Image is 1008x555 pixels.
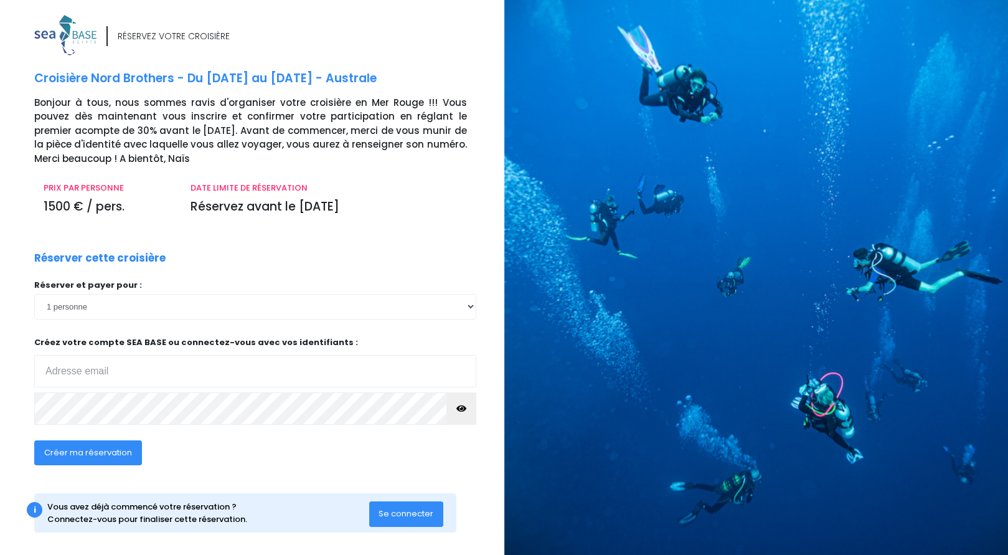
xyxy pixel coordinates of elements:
img: logo_color1.png [34,15,97,55]
p: Croisière Nord Brothers - Du [DATE] au [DATE] - Australe [34,70,495,88]
p: Réservez avant le [DATE] [191,198,466,216]
button: Se connecter [369,501,444,526]
p: Réserver et payer pour : [34,279,476,292]
span: Se connecter [379,508,433,519]
div: Vous avez déjà commencé votre réservation ? Connectez-vous pour finaliser cette réservation. [47,501,369,525]
p: Bonjour à tous, nous sommes ravis d'organiser votre croisière en Mer Rouge !!! Vous pouvez dès ma... [34,96,495,166]
div: RÉSERVEZ VOTRE CROISIÈRE [118,30,230,43]
a: Se connecter [369,508,444,519]
p: DATE LIMITE DE RÉSERVATION [191,182,466,194]
span: Créer ma réservation [44,447,132,458]
div: i [27,502,42,518]
p: Réserver cette croisière [34,250,166,267]
p: PRIX PAR PERSONNE [44,182,172,194]
input: Adresse email [34,355,476,387]
button: Créer ma réservation [34,440,142,465]
p: 1500 € / pers. [44,198,172,216]
p: Créez votre compte SEA BASE ou connectez-vous avec vos identifiants : [34,336,476,388]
